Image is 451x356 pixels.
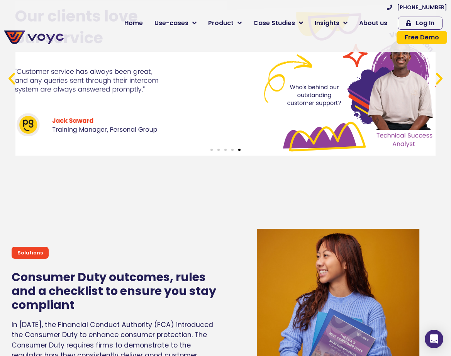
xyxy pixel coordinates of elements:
[12,269,216,313] a: Consumer Duty outcomes, rules and a checklist to ensure you stay compliant
[315,19,339,28] span: Insights
[15,1,436,156] div: Slides
[4,71,20,86] div: Previous slide
[4,31,64,44] img: voyc-full-logo
[416,20,434,26] span: Log In
[359,19,387,28] span: About us
[224,149,227,151] span: Go to slide 3
[4,163,447,183] iframe: Customer reviews powered by Trustpilot
[353,15,393,31] a: About us
[12,247,49,259] div: Solutions
[253,19,295,28] span: Case Studies
[15,1,436,156] div: 5 / 5
[309,15,353,31] a: Insights
[149,15,202,31] a: Use-cases
[248,15,309,31] a: Case Studies
[231,149,234,151] span: Go to slide 4
[398,17,443,30] a: Log In
[397,5,447,10] span: [PHONE_NUMBER]
[431,71,447,86] div: Next slide
[217,149,220,151] span: Go to slide 2
[154,19,188,28] span: Use-cases
[238,149,241,151] span: Go to slide 5
[405,34,439,41] span: Free Demo
[387,5,447,10] a: [PHONE_NUMBER]
[397,31,447,44] a: Free Demo
[119,15,149,31] a: Home
[202,15,248,31] a: Product
[425,330,443,348] div: Open Intercom Messenger
[208,19,234,28] span: Product
[210,149,213,151] span: Go to slide 1
[124,19,143,28] span: Home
